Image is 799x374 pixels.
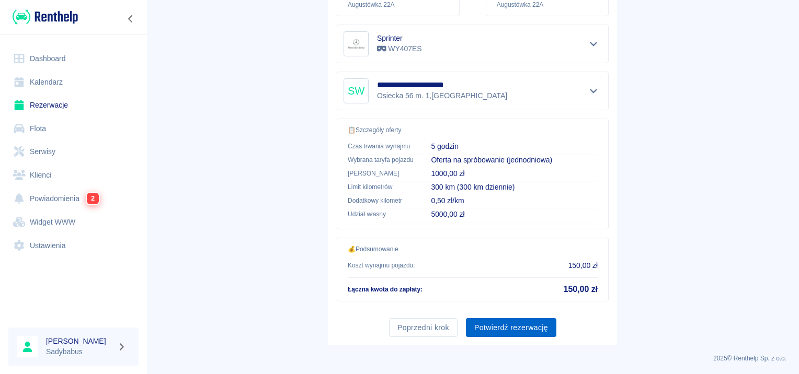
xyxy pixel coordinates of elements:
button: Pokaż szczegóły [585,84,602,98]
p: Wybrana taryfa pojazdu [348,155,414,165]
p: Augustówka 22A [497,1,598,9]
button: Poprzedni krok [389,318,458,337]
a: Serwisy [8,140,139,163]
p: 1000,00 zł [431,168,598,179]
p: Dodatkowy kilometr [348,196,414,205]
p: Oferta na spróbowanie (jednodniowa) [431,155,598,166]
a: Dashboard [8,47,139,71]
p: Łączna kwota do zapłaty : [348,285,423,294]
h6: Sprinter [377,33,422,43]
button: Potwierdź rezerwację [466,318,556,337]
a: Powiadomienia2 [8,186,139,211]
button: Zwiń nawigację [123,12,139,26]
h5: 150,00 zł [564,284,598,295]
p: 2025 © Renthelp Sp. z o.o. [159,354,786,363]
p: Udział własny [348,209,414,219]
span: 2 [87,193,99,204]
p: WY407ES [377,43,422,54]
a: Flota [8,117,139,141]
h6: [PERSON_NAME] [46,336,113,346]
p: 300 km (300 km dziennie) [431,182,598,193]
a: Widget WWW [8,211,139,234]
a: Klienci [8,163,139,187]
p: Sadybabus [46,346,113,357]
p: Augustówka 22A [348,1,449,9]
p: 💰 Podsumowanie [348,244,598,254]
p: 📋 Szczegóły oferty [348,125,598,135]
a: Rezerwacje [8,93,139,117]
a: Renthelp logo [8,8,78,26]
p: 5 godzin [431,141,598,152]
a: Ustawienia [8,234,139,258]
p: 5000,00 zł [431,209,598,220]
p: 150,00 zł [568,260,598,271]
a: Kalendarz [8,71,139,94]
p: [PERSON_NAME] [348,169,414,178]
p: Osiecka 56 m. 1 , [GEOGRAPHIC_DATA] [377,90,507,101]
p: 0,50 zł/km [431,195,598,206]
img: Image [346,33,367,54]
button: Pokaż szczegóły [585,37,602,51]
p: Limit kilometrów [348,182,414,192]
p: Koszt wynajmu pojazdu : [348,261,415,270]
p: Czas trwania wynajmu [348,142,414,151]
div: SW [344,78,369,103]
img: Renthelp logo [13,8,78,26]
